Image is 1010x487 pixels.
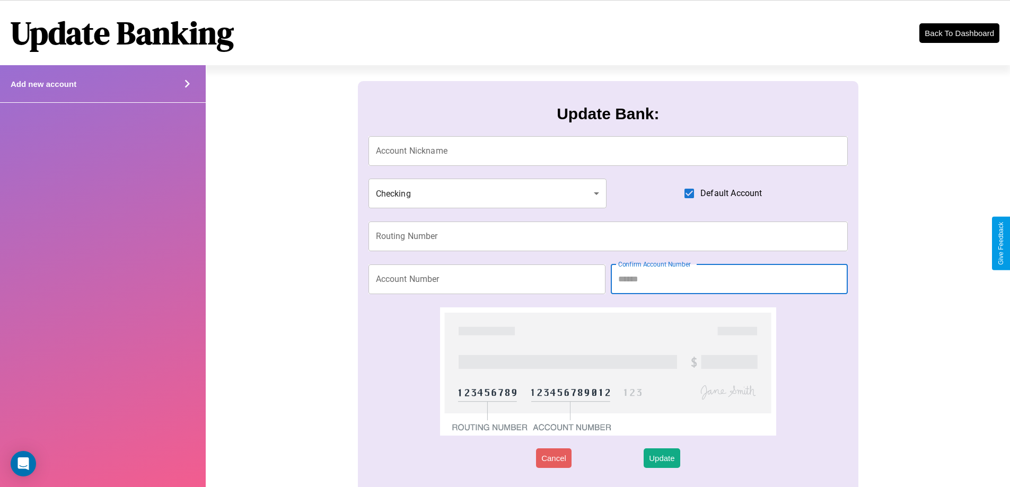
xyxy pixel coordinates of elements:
[919,23,999,43] button: Back To Dashboard
[11,79,76,88] h4: Add new account
[618,260,691,269] label: Confirm Account Number
[368,179,607,208] div: Checking
[644,448,680,468] button: Update
[440,307,776,436] img: check
[700,187,762,200] span: Default Account
[11,11,234,55] h1: Update Banking
[997,222,1005,265] div: Give Feedback
[11,451,36,476] div: Open Intercom Messenger
[536,448,572,468] button: Cancel
[557,105,659,123] h3: Update Bank:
